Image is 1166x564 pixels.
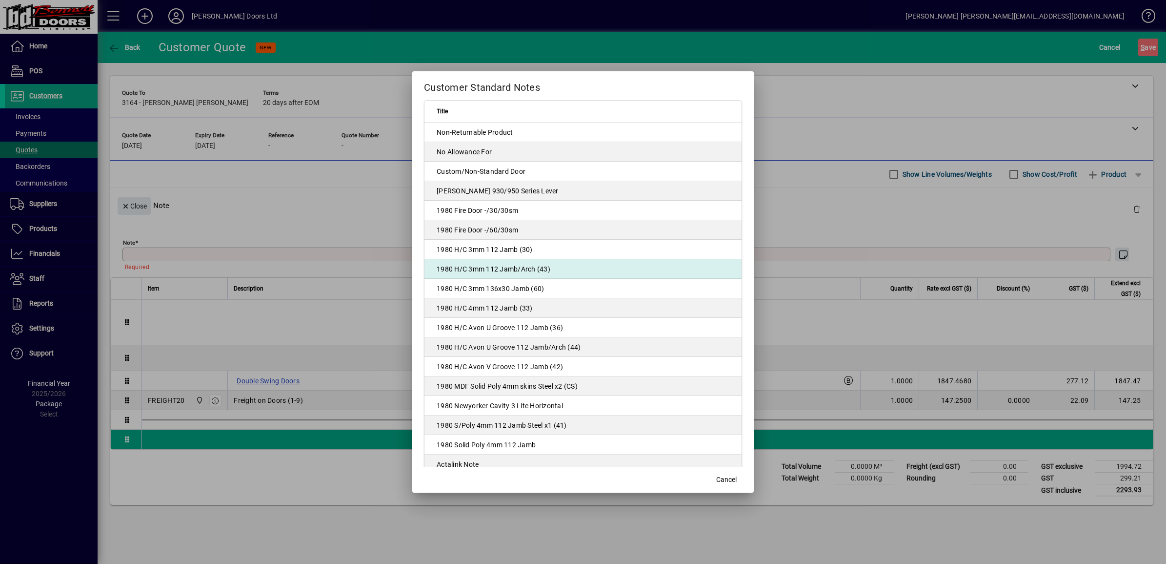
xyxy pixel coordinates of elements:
td: 1980 Solid Poly 4mm 112 Jamb [424,435,742,455]
td: Actalink Note [424,455,742,474]
td: No Allowance For [424,142,742,162]
td: [PERSON_NAME] 930/950 Series Lever [424,181,742,201]
span: Title [437,106,448,117]
td: 1980 Fire Door -/60/30sm [424,220,742,240]
td: 1980 H/C Avon U Groove 112 Jamb/Arch (44) [424,337,742,357]
td: Non-Returnable Product [424,123,742,142]
span: Cancel [716,475,737,485]
td: 1980 S/Poly 4mm 112 Jamb Steel x1 (41) [424,416,742,435]
td: 1980 H/C 3mm 112 Jamb/Arch (43) [424,259,742,279]
button: Cancel [711,471,742,489]
td: 1980 H/C Avon V Groove 112 Jamb (42) [424,357,742,376]
h2: Customer Standard Notes [412,71,754,100]
td: Custom/Non-Standard Door [424,162,742,181]
td: 1980 H/C 3mm 112 Jamb (30) [424,240,742,259]
td: 1980 Fire Door -/30/30sm [424,201,742,220]
td: 1980 MDF Solid Poly 4mm skins Steel x2 (CS) [424,376,742,396]
td: 1980 Newyorker Cavity 3 Lite Horizontal [424,396,742,416]
td: 1980 H/C 4mm 112 Jamb (33) [424,298,742,318]
td: 1980 H/C 3mm 136x30 Jamb (60) [424,279,742,298]
td: 1980 H/C Avon U Groove 112 Jamb (36) [424,318,742,337]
